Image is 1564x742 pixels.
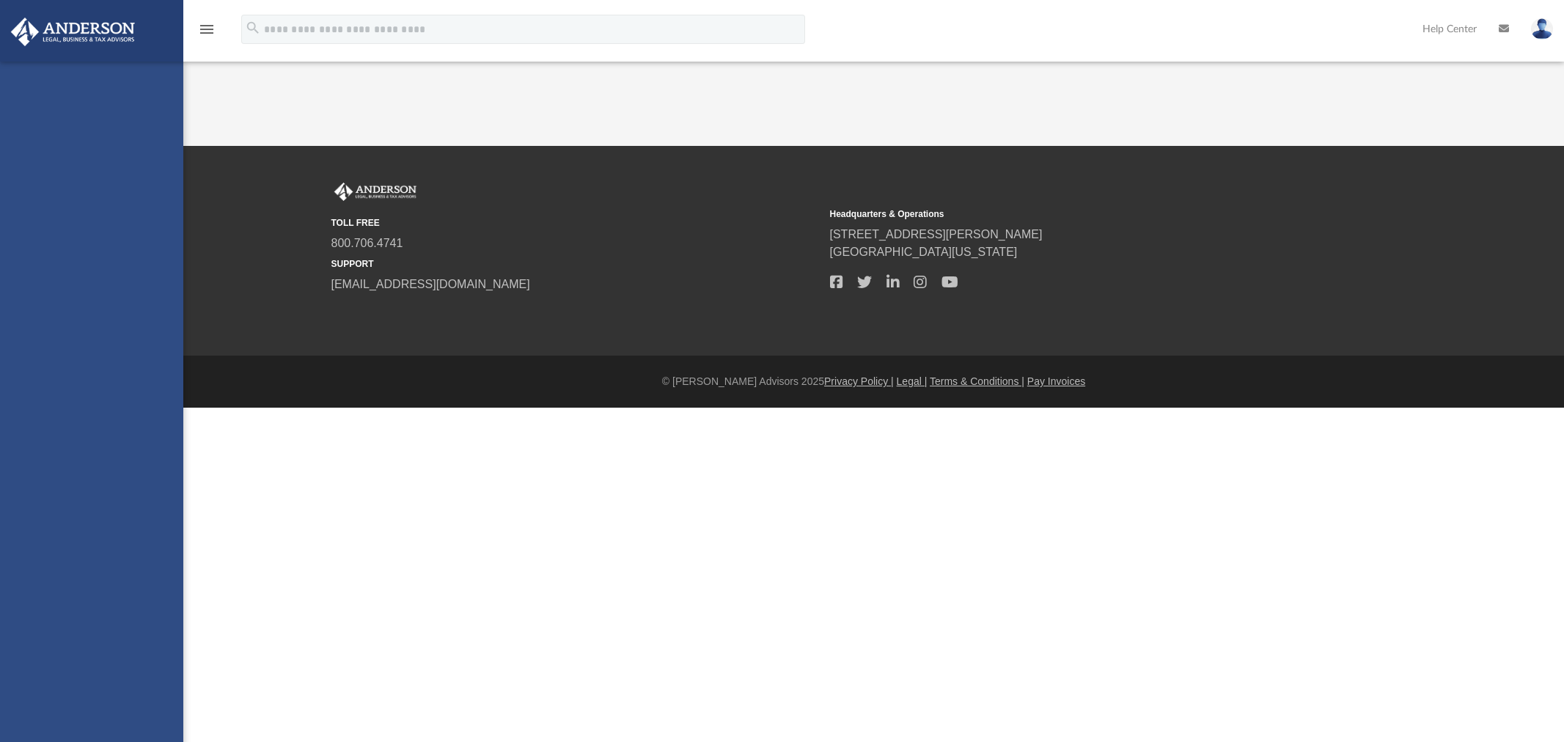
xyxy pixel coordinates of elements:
a: Pay Invoices [1027,375,1085,387]
a: [GEOGRAPHIC_DATA][US_STATE] [830,246,1018,258]
small: TOLL FREE [331,216,820,229]
a: [STREET_ADDRESS][PERSON_NAME] [830,228,1043,240]
a: 800.706.4741 [331,237,403,249]
a: Privacy Policy | [824,375,894,387]
a: menu [198,28,216,38]
img: User Pic [1531,18,1553,40]
small: Headquarters & Operations [830,207,1318,221]
i: menu [198,21,216,38]
a: [EMAIL_ADDRESS][DOMAIN_NAME] [331,278,530,290]
img: Anderson Advisors Platinum Portal [331,183,419,202]
a: Legal | [897,375,928,387]
a: Terms & Conditions | [930,375,1024,387]
img: Anderson Advisors Platinum Portal [7,18,139,46]
i: search [245,20,261,36]
small: SUPPORT [331,257,820,271]
div: © [PERSON_NAME] Advisors 2025 [183,374,1564,389]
